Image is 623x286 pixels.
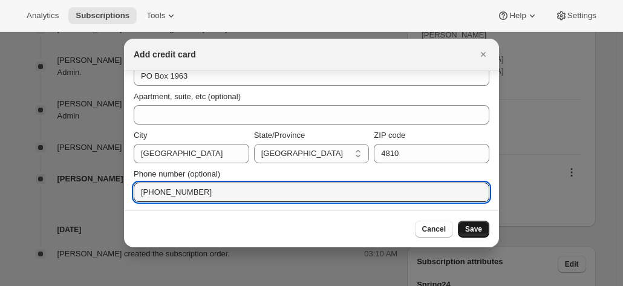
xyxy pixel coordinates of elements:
button: Settings [548,7,604,24]
button: Tools [139,7,184,24]
span: ZIP code [374,131,405,140]
button: Cancel [415,221,453,238]
span: Tools [146,11,165,21]
button: Help [490,7,545,24]
span: Help [509,11,526,21]
span: Save [465,224,482,234]
span: Cancel [422,224,446,234]
span: Settings [567,11,596,21]
button: Close [475,46,492,63]
button: Save [458,221,489,238]
span: City [134,131,147,140]
span: State/Province [254,131,305,140]
span: Phone number (optional) [134,169,220,178]
span: Analytics [27,11,59,21]
h2: Add credit card [134,48,196,60]
button: Analytics [19,7,66,24]
span: Apartment, suite, etc (optional) [134,92,241,101]
span: Subscriptions [76,11,129,21]
button: Subscriptions [68,7,137,24]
